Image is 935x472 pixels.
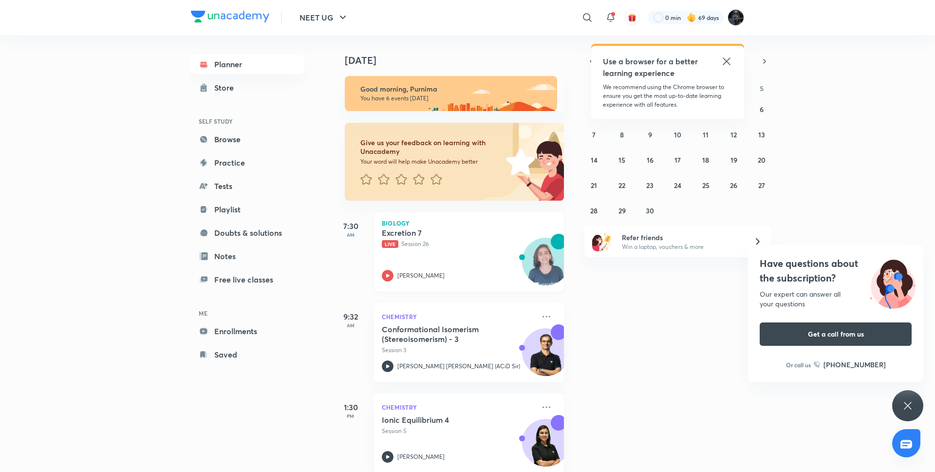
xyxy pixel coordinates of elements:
abbr: September 18, 2025 [702,155,709,165]
abbr: September 30, 2025 [646,206,654,215]
h6: ME [191,305,304,321]
button: September 24, 2025 [670,177,686,193]
a: Tests [191,176,304,196]
img: feedback_image [473,123,564,201]
abbr: September 20, 2025 [758,155,766,165]
button: September 29, 2025 [614,203,630,218]
p: Chemistry [382,401,535,413]
img: Avatar [523,424,569,471]
p: Or call us [786,360,811,369]
a: Enrollments [191,321,304,341]
h5: Excretion 7 [382,228,503,238]
abbr: September 13, 2025 [758,130,765,139]
button: September 7, 2025 [586,127,602,142]
h6: Give us your feedback on learning with Unacademy [360,138,503,156]
button: September 15, 2025 [614,152,630,168]
button: September 17, 2025 [670,152,686,168]
button: September 26, 2025 [726,177,742,193]
p: You have 6 events [DATE] [360,94,548,102]
a: Doubts & solutions [191,223,304,243]
button: September 13, 2025 [754,127,769,142]
abbr: September 22, 2025 [618,181,625,190]
button: avatar [624,10,640,25]
button: September 28, 2025 [586,203,602,218]
abbr: Saturday [760,84,764,93]
abbr: September 15, 2025 [618,155,625,165]
abbr: September 21, 2025 [591,181,597,190]
p: Session 3 [382,346,535,355]
a: Planner [191,55,304,74]
button: NEET UG [294,8,355,27]
h6: Good morning, Purnima [360,85,548,94]
a: [PHONE_NUMBER] [814,359,886,370]
img: streak [687,13,696,22]
abbr: September 6, 2025 [760,105,764,114]
img: avatar [628,13,636,22]
abbr: September 7, 2025 [592,130,596,139]
h5: Ionic Equilibrium 4 [382,415,503,425]
p: [PERSON_NAME] [397,453,445,461]
p: [PERSON_NAME] [PERSON_NAME] (ACiD Sir) [397,362,520,371]
h6: [PHONE_NUMBER] [823,359,886,370]
button: September 11, 2025 [698,127,713,142]
button: September 10, 2025 [670,127,686,142]
p: Session 5 [382,427,535,435]
p: PM [331,413,370,419]
div: Store [214,82,240,94]
button: September 19, 2025 [726,152,742,168]
abbr: September 23, 2025 [646,181,654,190]
img: Purnima Sharma [728,9,744,26]
h4: [DATE] [345,55,574,66]
abbr: September 19, 2025 [730,155,737,165]
img: Company Logo [191,11,269,22]
p: Chemistry [382,311,535,322]
button: September 25, 2025 [698,177,713,193]
abbr: September 11, 2025 [703,130,709,139]
h5: 9:32 [331,311,370,322]
button: September 9, 2025 [642,127,658,142]
button: September 22, 2025 [614,177,630,193]
h5: Use a browser for a better learning experience [603,56,700,79]
p: Session 26 [382,240,535,248]
img: referral [592,232,612,251]
img: morning [345,76,557,111]
p: Your word will help make Unacademy better [360,158,503,166]
h4: Have questions about the subscription? [760,256,912,285]
button: September 16, 2025 [642,152,658,168]
button: September 30, 2025 [642,203,658,218]
div: Our expert can answer all your questions [760,289,912,309]
abbr: September 17, 2025 [674,155,681,165]
button: September 6, 2025 [754,101,769,117]
p: AM [331,232,370,238]
h5: 7:30 [331,220,370,232]
abbr: September 24, 2025 [674,181,681,190]
a: Free live classes [191,270,304,289]
button: September 8, 2025 [614,127,630,142]
abbr: September 9, 2025 [648,130,652,139]
button: September 23, 2025 [642,177,658,193]
p: Biology [382,220,556,226]
a: Store [191,78,304,97]
a: Company Logo [191,11,269,25]
abbr: September 29, 2025 [618,206,626,215]
p: AM [331,322,370,328]
abbr: September 12, 2025 [730,130,737,139]
button: September 27, 2025 [754,177,769,193]
button: September 20, 2025 [754,152,769,168]
button: September 21, 2025 [586,177,602,193]
abbr: September 27, 2025 [758,181,765,190]
button: September 14, 2025 [586,152,602,168]
abbr: September 25, 2025 [702,181,710,190]
a: Saved [191,345,304,364]
button: Get a call from us [760,322,912,346]
abbr: September 8, 2025 [620,130,624,139]
abbr: September 28, 2025 [590,206,598,215]
img: ttu_illustration_new.svg [862,256,923,309]
abbr: September 10, 2025 [674,130,681,139]
img: Avatar [523,334,569,380]
h5: 1:30 [331,401,370,413]
img: Avatar [523,243,569,290]
a: Notes [191,246,304,266]
a: Browse [191,130,304,149]
abbr: September 16, 2025 [647,155,654,165]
